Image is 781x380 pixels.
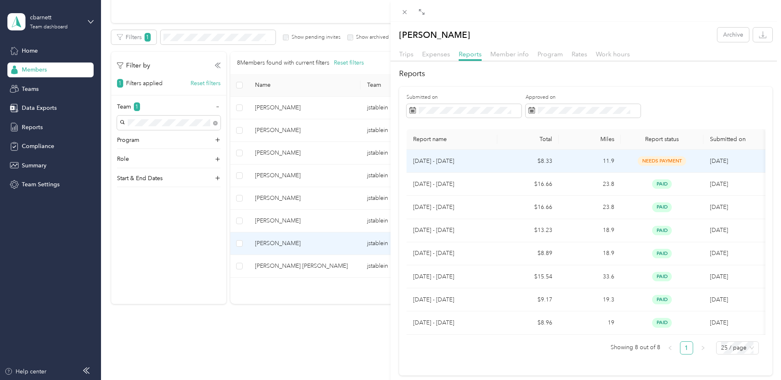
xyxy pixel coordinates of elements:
button: left [664,341,677,355]
span: Program [538,50,563,58]
td: $16.66 [497,173,559,196]
p: [PERSON_NAME] [399,28,470,42]
td: 23.8 [559,173,621,196]
td: 33.6 [559,265,621,288]
p: [DATE] - [DATE] [413,226,491,235]
button: right [696,341,710,355]
span: [DATE] [710,158,728,165]
span: Rates [572,50,587,58]
td: $9.17 [497,288,559,311]
li: 1 [680,341,693,355]
span: paid [652,226,672,235]
span: paid [652,202,672,212]
td: 18.9 [559,219,621,242]
p: [DATE] - [DATE] [413,272,491,281]
span: [DATE] [710,250,728,257]
p: [DATE] - [DATE] [413,203,491,212]
p: [DATE] - [DATE] [413,249,491,258]
li: Previous Page [664,341,677,355]
span: right [701,345,705,350]
td: $8.89 [497,242,559,265]
span: needs payment [638,156,686,166]
td: $8.96 [497,311,559,334]
td: $13.23 [497,219,559,242]
span: [DATE] [710,181,728,188]
span: Showing 8 out of 8 [611,341,660,354]
span: 25 / page [721,342,754,354]
span: paid [652,249,672,258]
td: 23.8 [559,196,621,219]
h2: Reports [399,68,772,79]
td: 18.9 [559,242,621,265]
td: $8.33 [497,150,559,173]
span: [DATE] [710,319,728,326]
span: Report status [627,136,697,143]
div: Total [504,136,553,143]
span: Reports [459,50,482,58]
li: Next Page [696,341,710,355]
p: [DATE] - [DATE] [413,318,491,327]
div: Miles [565,136,614,143]
td: 11.9 [559,150,621,173]
span: Expenses [422,50,450,58]
td: $15.54 [497,265,559,288]
div: Page Size [716,341,759,355]
th: Submitted on [703,129,765,150]
span: [DATE] [710,227,728,234]
td: 19.3 [559,288,621,311]
span: [DATE] [710,204,728,211]
th: Report name [407,129,497,150]
p: [DATE] - [DATE] [413,157,491,166]
span: left [668,345,673,350]
span: Work hours [596,50,630,58]
td: $16.66 [497,196,559,219]
iframe: Everlance-gr Chat Button Frame [735,334,781,380]
span: Member info [490,50,529,58]
p: [DATE] - [DATE] [413,295,491,304]
span: paid [652,272,672,281]
button: Archive [717,28,749,42]
span: [DATE] [710,273,728,280]
span: paid [652,179,672,189]
span: paid [652,295,672,304]
p: [DATE] - [DATE] [413,180,491,189]
label: Submitted on [407,94,521,101]
td: 19 [559,311,621,334]
span: Trips [399,50,413,58]
a: 1 [680,342,693,354]
label: Approved on [526,94,641,101]
span: [DATE] [710,296,728,303]
span: paid [652,318,672,327]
